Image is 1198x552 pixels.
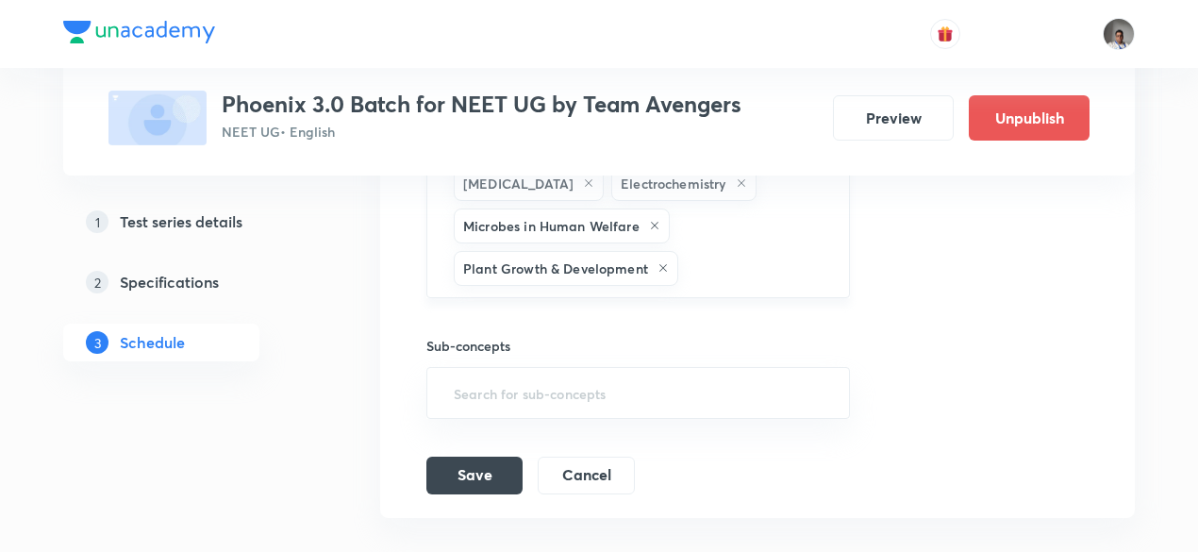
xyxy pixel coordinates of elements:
img: Vikram Mathur [1103,18,1135,50]
h6: Sub-concepts [426,336,850,356]
p: 3 [86,331,108,354]
button: Open [839,224,842,227]
h6: Microbes in Human Welfare [463,216,640,236]
h5: Schedule [120,331,185,354]
a: 1Test series details [63,203,320,241]
a: Company Logo [63,21,215,48]
p: 2 [86,271,108,293]
a: 2Specifications [63,263,320,301]
button: Preview [833,95,954,141]
h5: Specifications [120,271,219,293]
p: 1 [86,210,108,233]
button: Open [839,391,842,394]
img: Company Logo [63,21,215,43]
img: avatar [937,25,954,42]
p: NEET UG • English [222,122,741,142]
button: avatar [930,19,960,49]
button: Save [426,457,523,494]
h3: Phoenix 3.0 Batch for NEET UG by Team Avengers [222,91,741,118]
h6: Plant Growth & Development [463,259,648,278]
h6: Electrochemistry [621,174,725,193]
h5: Test series details [120,210,242,233]
img: fallback-thumbnail.png [108,91,207,145]
h6: [MEDICAL_DATA] [463,174,574,193]
button: Unpublish [969,95,1090,141]
input: Search for sub-concepts [450,376,826,410]
button: Cancel [538,457,635,494]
